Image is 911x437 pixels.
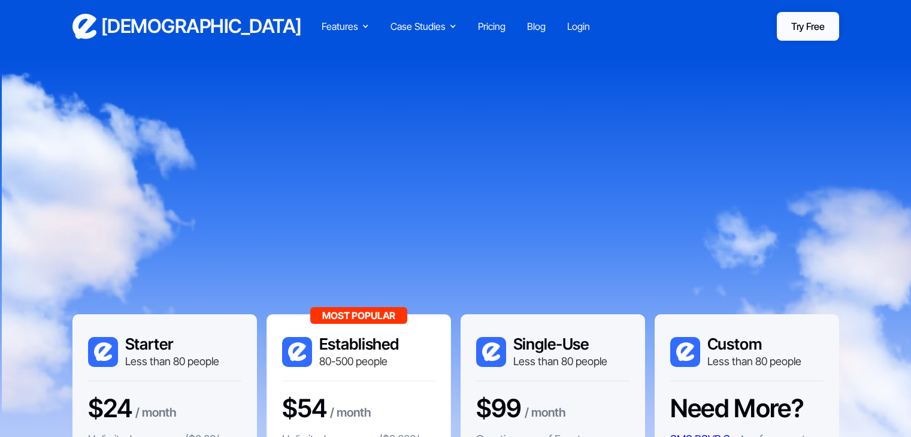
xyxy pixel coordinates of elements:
h3: Established [319,335,399,354]
div: Less than 80 people [513,354,607,369]
h3: Single-Use [513,335,607,354]
div: / month [330,403,371,424]
h3: Starter [125,335,219,354]
a: Try Free [777,12,839,41]
div: Features [322,19,358,34]
h3: Custom [707,335,801,354]
div: Case Studies [391,19,446,34]
h3: Need More? [670,393,804,423]
h3: $99 [476,393,522,423]
div: Features [322,19,369,34]
a: Pricing [478,19,506,34]
h3: $54 [282,393,327,423]
h3: [DEMOGRAPHIC_DATA] [101,14,302,38]
div: Most Popular [310,307,407,324]
h3: $24 [88,393,132,423]
a: home [72,14,302,39]
div: / month [525,403,566,424]
a: Blog [527,19,546,34]
div: Case Studies [391,19,456,34]
div: 80-500 people [319,354,399,369]
div: Less than 80 people [125,354,219,369]
div: Less than 80 people [707,354,801,369]
a: Login [567,19,590,34]
div: / month [135,403,177,424]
